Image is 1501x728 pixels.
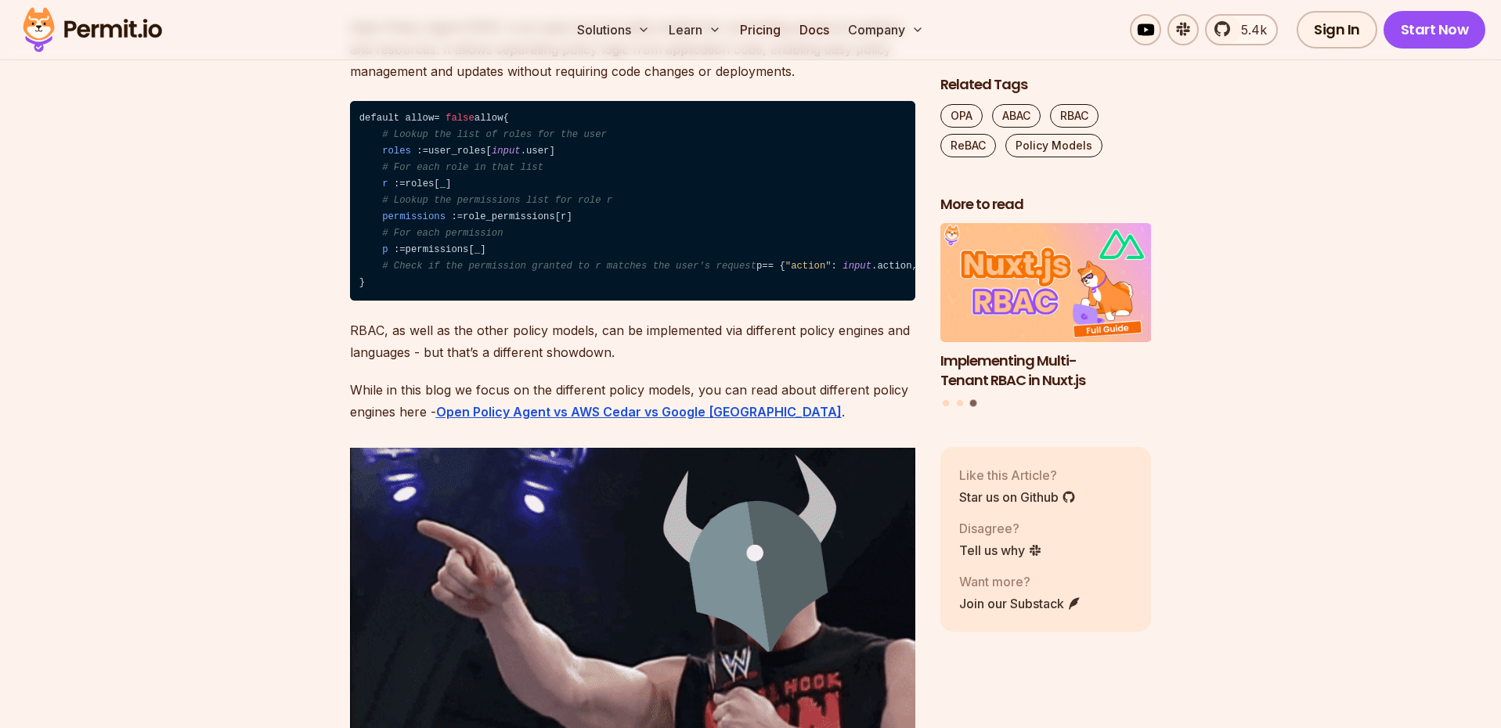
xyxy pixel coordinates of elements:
a: Pricing [734,14,787,45]
img: Implementing Multi-Tenant RBAC in Nuxt.js [940,224,1152,343]
p: While in this blog we focus on the different policy models, you can read about different policy e... [350,379,915,423]
span: [ [434,178,439,189]
p: RBAC, as well as the other policy models, can be implemented via different policy engines and lan... [350,319,915,363]
span: : [451,211,456,222]
a: Sign In [1297,11,1377,49]
span: : [394,244,399,255]
button: Go to slide 1 [943,401,949,407]
span: # Lookup the permissions list for role r [382,195,612,206]
li: 3 of 3 [940,224,1152,391]
div: Posts [940,224,1152,409]
span: = [423,146,428,157]
button: Company [842,14,930,45]
span: [ [468,244,474,255]
span: # Lookup the list of roles for the user [382,129,607,140]
span: 5.4k [1232,20,1267,39]
a: Tell us why [959,541,1042,560]
p: Disagree? [959,519,1042,538]
button: Go to slide 3 [970,400,977,407]
span: : [832,261,837,272]
h3: Implementing Multi-Tenant RBAC in Nuxt.js [940,351,1152,391]
span: roles [382,146,411,157]
a: Star us on Github [959,488,1076,506]
h2: Related Tags [940,75,1152,95]
p: Like this Article? [959,466,1076,485]
a: Open Policy Agent vs AWS Cedar vs Google [GEOGRAPHIC_DATA] [436,404,842,420]
span: : [394,178,399,189]
span: permissions [382,211,446,222]
a: OPA [940,104,983,128]
span: r [382,178,388,189]
span: # For each permission [382,228,503,239]
span: input [843,261,871,272]
a: Join our Substack [959,594,1081,613]
span: # Check if the permission granted to r matches the user's request [382,261,756,272]
a: Policy Models [1005,134,1102,157]
button: Go to slide 2 [957,401,963,407]
span: p [382,244,388,255]
button: Learn [662,14,727,45]
span: "action" [785,261,832,272]
a: ABAC [992,104,1041,128]
img: Permit logo [16,3,169,56]
a: RBAC [1050,104,1099,128]
span: = [434,113,439,124]
button: Solutions [571,14,656,45]
span: [ [486,146,492,157]
span: ] [446,178,451,189]
a: Docs [793,14,835,45]
span: } [359,277,365,288]
span: # For each role in that list [382,162,543,173]
span: = [768,261,774,272]
span: = [399,178,405,189]
a: Start Now [1384,11,1486,49]
span: = [457,211,463,222]
a: ReBAC [940,134,996,157]
p: Want more? [959,572,1081,591]
span: : [417,146,422,157]
span: [ [555,211,561,222]
span: ] [480,244,485,255]
span: { [779,261,785,272]
span: { [503,113,509,124]
h2: More to read [940,195,1152,214]
span: = [399,244,405,255]
a: 5.4k [1205,14,1278,45]
span: ] [566,211,572,222]
code: default allow allow user_roles .user roles _ role_permissions r permissions _ p .action, .object [350,101,915,301]
span: false [446,113,474,124]
span: = [762,261,767,272]
span: input [492,146,521,157]
span: ] [549,146,554,157]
